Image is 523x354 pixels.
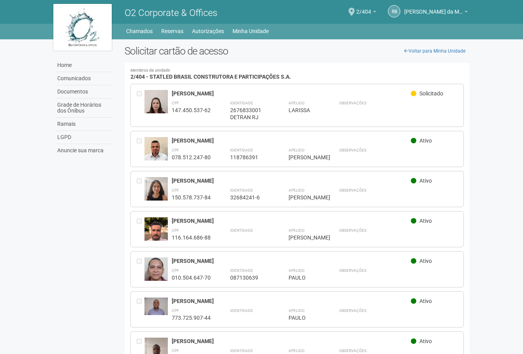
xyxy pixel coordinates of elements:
[230,154,269,161] div: 118786391
[230,194,269,201] div: 32684241-6
[172,107,211,114] div: 147.450.537-62
[339,308,366,313] strong: Observações
[55,144,113,157] a: Anuncie sua marca
[55,59,113,72] a: Home
[144,137,168,168] img: user.jpg
[230,148,253,152] strong: Identidade
[419,298,432,304] span: Ativo
[230,188,253,192] strong: Identidade
[172,177,411,184] div: [PERSON_NAME]
[289,188,305,192] strong: Apelido
[419,178,432,184] span: Ativo
[419,137,432,144] span: Ativo
[144,177,168,204] img: user.jpg
[137,257,144,281] div: Entre em contato com a Aministração para solicitar o cancelamento ou 2a via
[230,268,253,273] strong: Identidade
[55,131,113,144] a: LGPD
[230,107,269,121] div: 2676833001 DETRAN RJ
[289,101,305,105] strong: Apelido
[137,137,144,161] div: Entre em contato com a Aministração para solicitar o cancelamento ou 2a via
[125,45,470,57] h2: Solicitar cartão de acesso
[339,101,366,105] strong: Observações
[161,26,183,37] a: Reservas
[172,90,411,97] div: [PERSON_NAME]
[130,69,464,73] small: Membros da unidade
[172,298,411,305] div: [PERSON_NAME]
[172,228,179,232] strong: CPF
[172,101,179,105] strong: CPF
[172,194,211,201] div: 150.578.737-84
[404,10,468,16] a: [PERSON_NAME] da Motta Junior
[289,274,320,281] div: PAULO
[388,5,400,18] a: RB
[172,188,179,192] strong: CPF
[230,101,253,105] strong: Identidade
[289,308,305,313] strong: Apelido
[144,257,168,296] img: user.jpg
[339,228,366,232] strong: Observações
[137,298,144,321] div: Entre em contato com a Aministração para solicitar o cancelamento ou 2a via
[125,7,217,18] span: O2 Corporate & Offices
[289,314,320,321] div: PAULO
[55,118,113,131] a: Ramais
[289,107,320,114] div: LARISSA
[289,228,305,232] strong: Apelido
[55,72,113,85] a: Comunicados
[419,338,432,344] span: Ativo
[137,177,144,201] div: Entre em contato com a Aministração para solicitar o cancelamento ou 2a via
[230,349,253,353] strong: Identidade
[230,228,253,232] strong: Identidade
[172,154,211,161] div: 078.512.247-80
[172,308,179,313] strong: CPF
[230,308,253,313] strong: Identidade
[144,90,168,121] img: user.jpg
[126,26,153,37] a: Chamados
[289,148,305,152] strong: Apelido
[339,188,366,192] strong: Observações
[289,154,320,161] div: [PERSON_NAME]
[55,99,113,118] a: Grade de Horários dos Ônibus
[144,217,168,248] img: user.jpg
[172,234,211,241] div: 116.164.686-88
[137,90,144,121] div: Entre em contato com a Aministração para solicitar o cancelamento ou 2a via
[230,274,269,281] div: 087130639
[53,4,112,51] img: logo.jpg
[144,298,168,315] img: user.jpg
[419,258,432,264] span: Ativo
[419,218,432,224] span: Ativo
[172,349,179,353] strong: CPF
[289,194,320,201] div: [PERSON_NAME]
[339,349,366,353] strong: Observações
[404,1,463,15] span: Raul Barrozo da Motta Junior
[356,1,371,15] span: 2/404
[130,69,464,80] h4: 2/404 - STATLED BRASIL CONSTRUTORA E PARTICIPAÇÕES S.A.
[55,85,113,99] a: Documentos
[172,137,411,144] div: [PERSON_NAME]
[137,217,144,241] div: Entre em contato com a Aministração para solicitar o cancelamento ou 2a via
[339,268,366,273] strong: Observações
[400,45,470,57] a: Voltar para Minha Unidade
[172,257,411,264] div: [PERSON_NAME]
[172,268,179,273] strong: CPF
[172,338,411,345] div: [PERSON_NAME]
[172,314,211,321] div: 773.725.907-44
[232,26,269,37] a: Minha Unidade
[356,10,376,16] a: 2/404
[419,90,443,97] span: Solicitado
[172,274,211,281] div: 010.504.647-70
[192,26,224,37] a: Autorizações
[172,217,411,224] div: [PERSON_NAME]
[289,268,305,273] strong: Apelido
[289,234,320,241] div: [PERSON_NAME]
[289,349,305,353] strong: Apelido
[339,148,366,152] strong: Observações
[172,148,179,152] strong: CPF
